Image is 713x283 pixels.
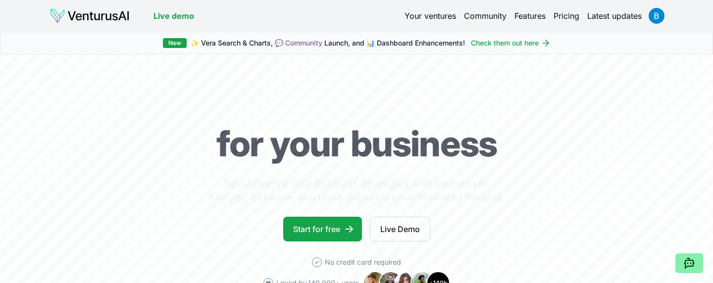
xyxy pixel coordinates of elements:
a: Check them out here [471,38,551,48]
a: Start for free [283,217,362,241]
a: Latest updates [587,10,642,22]
a: Live demo [153,10,194,22]
a: Live Demo [370,217,430,241]
a: Your ventures [405,10,456,22]
a: Community [464,10,507,22]
a: Features [514,10,546,22]
div: New [163,38,187,48]
a: Pricing [554,10,579,22]
a: Community [285,39,322,47]
img: logo [50,8,130,24]
img: ACg8ocKlMW192e_lqpvdasm0NOPlMefjzmVkNhvM_qpvFeuCPKQrig=s96-c [649,8,664,24]
span: ✨ Vera Search & Charts, 💬 Launch, and 📊 Dashboard Enhancements! [191,38,465,48]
